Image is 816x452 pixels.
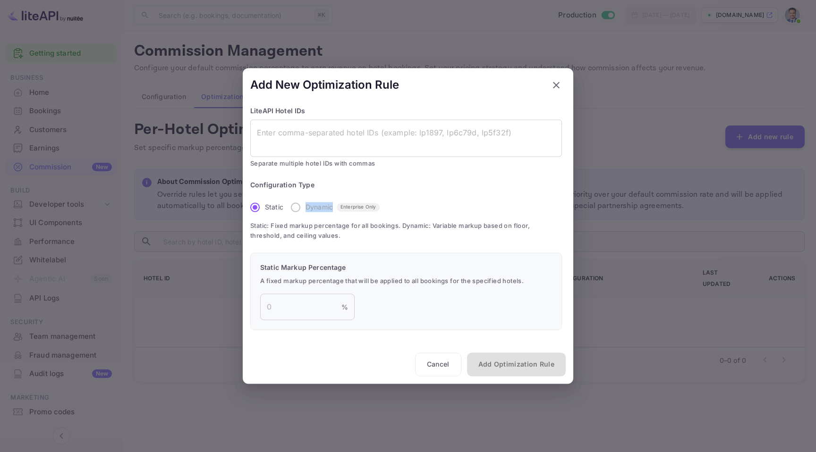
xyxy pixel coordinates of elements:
[306,202,333,212] p: Dynamic
[250,221,562,241] span: Static: Fixed markup percentage for all bookings. Dynamic: Variable markup based on floor, thresh...
[415,353,461,377] button: Cancel
[260,262,552,272] p: Static Markup Percentage
[250,159,562,169] span: Separate multiple hotel IDs with commas
[250,77,399,92] h5: Add New Optimization Rule
[250,106,562,116] p: LiteAPI Hotel IDs
[265,202,283,212] span: Static
[260,276,552,286] span: A fixed markup percentage that will be applied to all bookings for the specified hotels.
[337,204,380,211] span: Enterprise Only
[341,302,348,312] p: %
[260,294,341,320] input: 0
[250,180,314,190] legend: Configuration Type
